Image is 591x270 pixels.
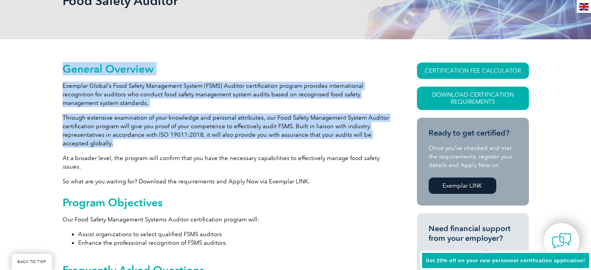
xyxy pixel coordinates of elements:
[426,258,585,263] span: Get 20% off on your new personnel certification application!
[63,154,389,171] p: At a broader level, the program will confirm that you have the necessary capabilities to effectiv...
[78,230,389,239] li: Assist organizations to select qualified FSMS auditors
[12,254,52,270] a: BACK TO TOP
[552,231,571,251] img: contact-chat.png
[63,113,389,148] p: Through extensive examination of your knowledge and personal attributes, our Food Safety Manageme...
[63,215,389,224] p: Our Food Safety Management Systems Auditor certification program will:
[417,63,529,79] a: CERTIFICATION FEE CALCULATOR
[417,87,529,110] a: Download Certification Requirements
[429,178,496,194] a: Exemplar LINK
[429,224,517,243] h3: Need financial support from your employer?
[579,3,589,10] img: en
[63,177,389,186] p: So what are you waiting for? Download the requirements and Apply Now via Exemplar LINK.
[429,128,517,138] h3: Ready to get certified?
[63,63,389,75] h2: General Overview
[429,144,517,169] p: Once you’ve checked and met the requirements, register your details and Apply Now on
[63,82,389,107] p: Exemplar Global’s Food Safety Management System (FSMS) Auditor certification program provides int...
[78,239,389,247] li: Enhance the professional recognition of FSMS auditors.
[63,196,389,209] h2: Program Objectives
